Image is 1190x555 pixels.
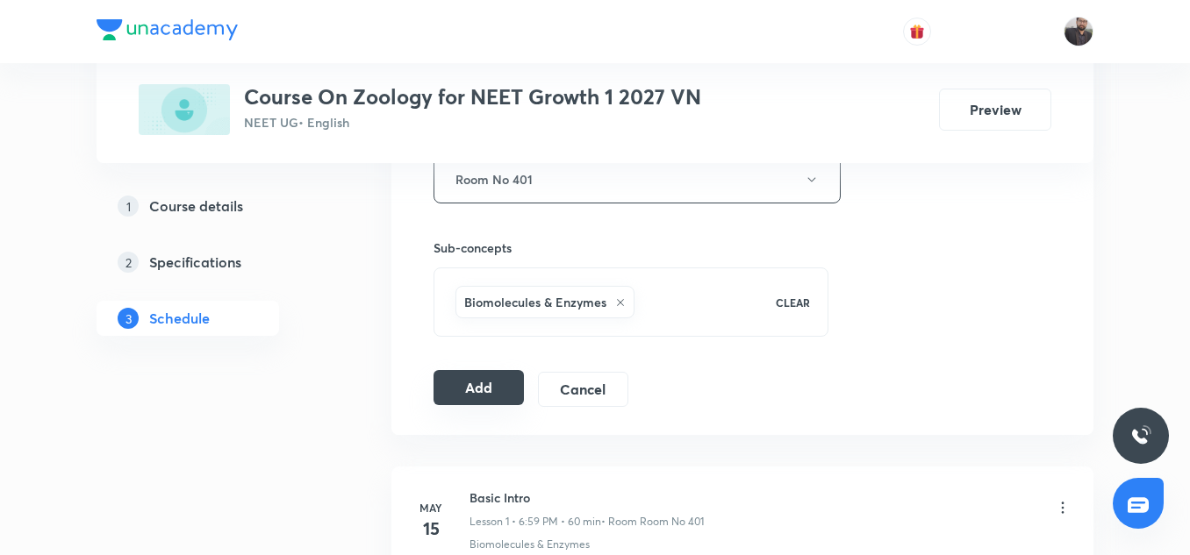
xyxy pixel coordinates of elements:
p: 2 [118,252,139,273]
p: Lesson 1 • 6:59 PM • 60 min [470,514,601,530]
a: Company Logo [97,19,238,45]
h5: Specifications [149,252,241,273]
button: Preview [939,89,1051,131]
img: Vishal Choudhary [1064,17,1093,46]
h3: Course On Zoology for NEET Growth 1 2027 VN [244,84,701,110]
p: NEET UG • English [244,113,701,132]
button: Add [434,370,524,405]
p: Biomolecules & Enzymes [470,537,590,552]
img: avatar [909,24,925,39]
a: 1Course details [97,189,335,224]
p: 3 [118,308,139,329]
h6: May [413,500,448,516]
img: Company Logo [97,19,238,40]
h6: Biomolecules & Enzymes [464,293,606,311]
h6: Basic Intro [470,488,704,507]
h5: Schedule [149,308,210,329]
button: Cancel [538,372,628,407]
p: 1 [118,196,139,217]
p: CLEAR [776,295,810,310]
h5: Course details [149,196,243,217]
a: 2Specifications [97,245,335,280]
h6: Sub-concepts [434,238,828,257]
img: ttu [1130,425,1151,446]
button: Room No 401 [434,155,841,203]
button: avatar [903,18,931,46]
img: 588E975D-F3FF-454D-B393-2B7CDB87B32E_plus.png [139,84,230,135]
h4: 15 [413,516,448,542]
p: • Room Room No 401 [601,514,704,530]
